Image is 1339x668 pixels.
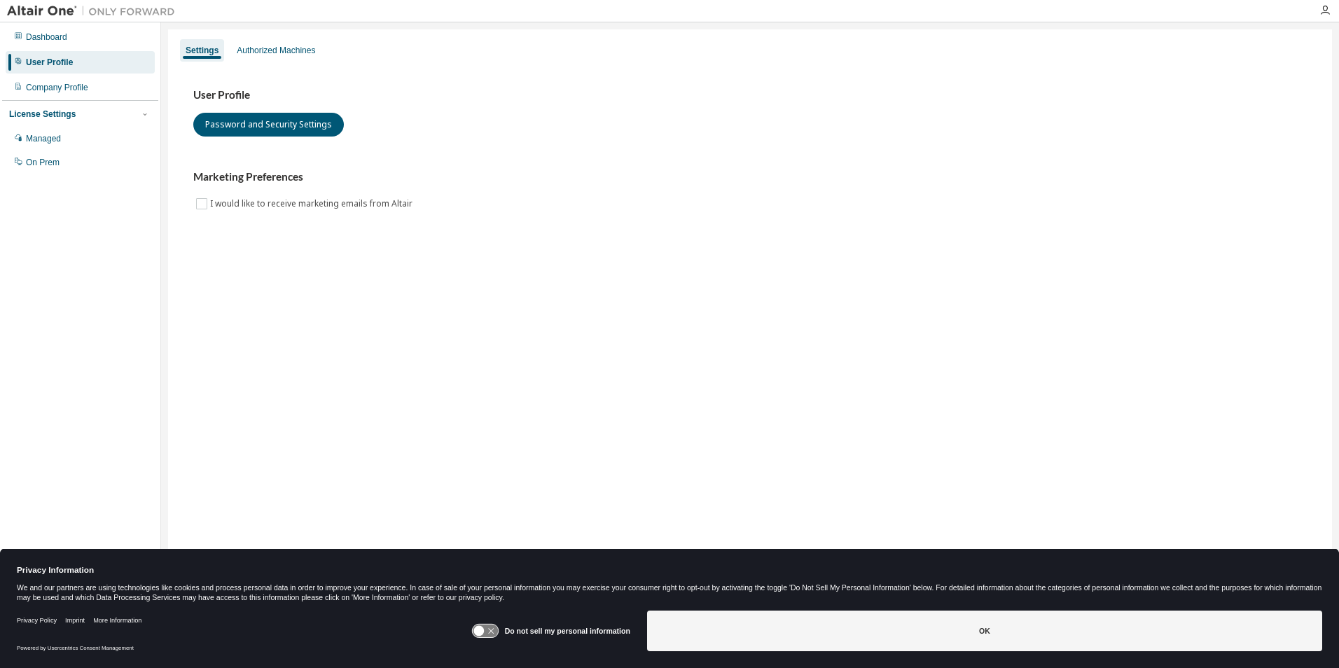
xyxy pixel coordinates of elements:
[26,82,88,93] div: Company Profile
[193,170,1307,184] h3: Marketing Preferences
[7,4,182,18] img: Altair One
[193,88,1307,102] h3: User Profile
[193,113,344,137] button: Password and Security Settings
[186,45,218,56] div: Settings
[26,157,60,168] div: On Prem
[9,109,76,120] div: License Settings
[210,195,415,212] label: I would like to receive marketing emails from Altair
[26,32,67,43] div: Dashboard
[26,133,61,144] div: Managed
[237,45,315,56] div: Authorized Machines
[26,57,73,68] div: User Profile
